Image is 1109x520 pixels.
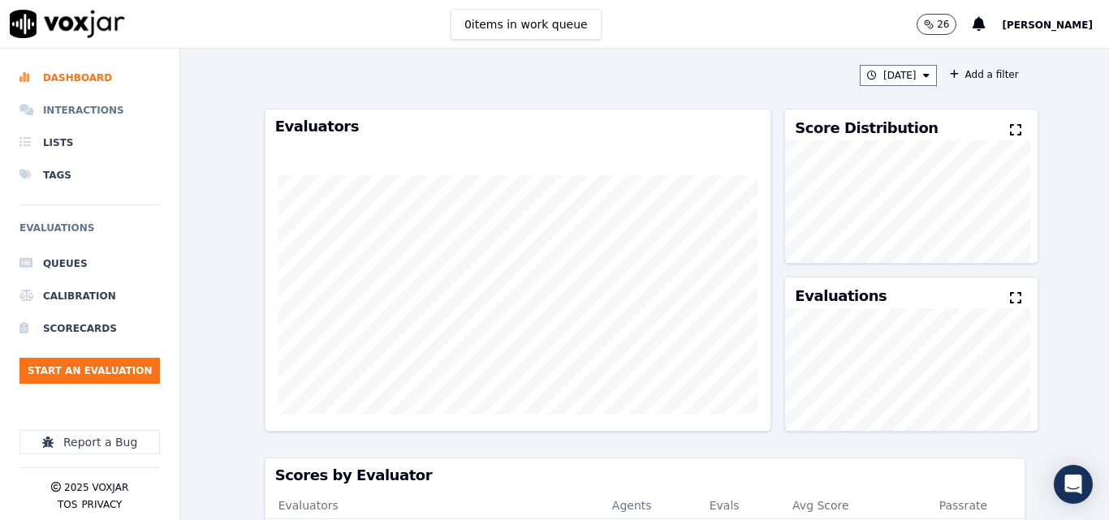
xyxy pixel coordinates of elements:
[917,14,973,35] button: 26
[1002,15,1109,34] button: [PERSON_NAME]
[697,492,779,518] th: Evals
[451,9,602,40] button: 0items in work queue
[860,65,937,86] button: [DATE]
[599,492,697,518] th: Agents
[265,492,599,518] th: Evaluators
[1054,465,1093,504] div: Open Intercom Messenger
[917,14,956,35] button: 26
[1002,19,1093,31] span: [PERSON_NAME]
[779,492,902,518] th: Avg Score
[937,18,949,31] p: 26
[19,159,160,191] a: Tags
[19,127,160,159] a: Lists
[58,498,77,511] button: TOS
[19,62,160,94] a: Dashboard
[19,218,160,247] h6: Evaluations
[19,94,160,127] a: Interactions
[19,247,160,280] a: Queues
[10,10,125,38] img: voxjar logo
[81,498,122,511] button: Privacy
[19,430,160,454] button: Report a Bug
[19,312,160,345] a: Scorecards
[275,468,1015,483] h3: Scores by Evaluator
[902,492,1025,518] th: Passrate
[943,65,1025,84] button: Add a filter
[795,289,887,303] h3: Evaluations
[275,119,762,134] h3: Evaluators
[795,121,938,135] h3: Score Distribution
[19,358,160,384] button: Start an Evaluation
[64,481,128,494] p: 2025 Voxjar
[19,280,160,312] a: Calibration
